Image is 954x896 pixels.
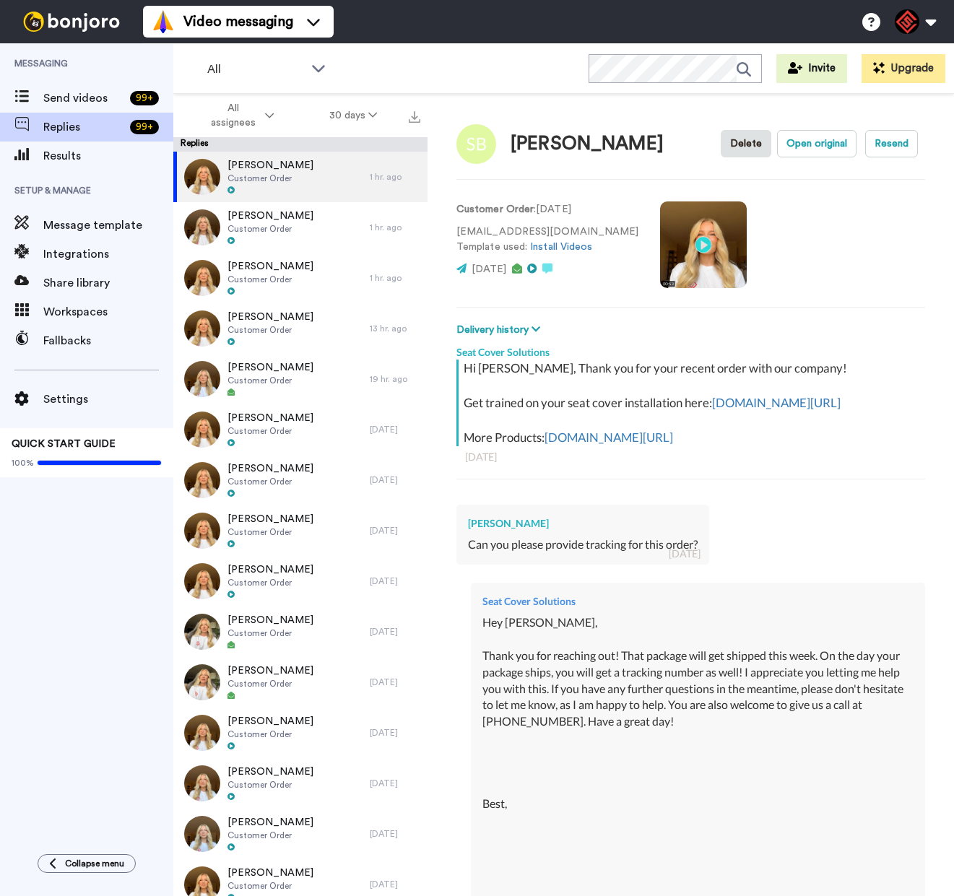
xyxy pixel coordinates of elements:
div: 1 hr. ago [370,222,420,233]
div: [PERSON_NAME] [511,134,664,155]
a: [PERSON_NAME]Customer Order13 hr. ago [173,303,428,354]
button: All assignees [176,95,302,136]
span: Collapse menu [65,858,124,869]
a: [PERSON_NAME]Customer Order[DATE] [173,809,428,859]
span: Share library [43,274,173,292]
div: Seat Cover Solutions [456,338,925,360]
span: [PERSON_NAME] [227,360,313,375]
div: 1 hr. ago [370,171,420,183]
img: 8be15c0c-c1cd-42da-8e47-bbfc9ea6e200-thumb.jpg [184,816,220,852]
span: [PERSON_NAME] [227,664,313,678]
button: Resend [865,130,918,157]
button: Delete [721,130,771,157]
div: [DATE] [370,424,420,435]
span: [PERSON_NAME] [227,209,313,223]
div: [DATE] [370,575,420,587]
a: [DOMAIN_NAME][URL] [712,395,841,410]
span: [PERSON_NAME] [227,714,313,728]
span: [PERSON_NAME] [227,310,313,324]
span: Send videos [43,90,124,107]
span: Customer Order [227,274,313,285]
span: All [207,61,304,78]
span: Customer Order [227,173,313,184]
a: [PERSON_NAME]Customer Order1 hr. ago [173,152,428,202]
div: Hi [PERSON_NAME], Thank you for your recent order with our company! Get trained on your seat cove... [464,360,922,446]
img: d3a7a8f6-334b-4077-b7a6-14b41f891b3d-thumb.jpg [184,614,220,650]
a: [PERSON_NAME]Customer Order[DATE] [173,606,428,657]
a: [DOMAIN_NAME][URL] [545,430,673,445]
p: [EMAIL_ADDRESS][DOMAIN_NAME] Template used: [456,225,638,255]
span: Customer Order [227,728,313,740]
span: Workspaces [43,303,173,321]
div: [PERSON_NAME] [468,516,698,531]
div: Can you please provide tracking for this order? [468,536,698,553]
span: Results [43,147,173,165]
img: Image of Sean Barry [456,124,496,164]
strong: Customer Order [456,204,534,214]
span: [PERSON_NAME] [227,158,313,173]
button: Delivery history [456,322,545,338]
a: [PERSON_NAME]Customer Order[DATE] [173,505,428,556]
img: d19811c7-2937-41f4-b058-6dbe87269fd1-thumb.jpg [184,260,220,296]
span: Customer Order [227,476,313,487]
span: Customer Order [227,526,313,538]
button: Open original [777,130,857,157]
span: Customer Order [227,880,313,892]
img: 2b905651-5b4c-4456-8a58-77f7de7354a2-thumb.jpg [184,462,220,498]
div: [DATE] [370,474,420,486]
a: [PERSON_NAME]Customer Order[DATE] [173,758,428,809]
span: Message template [43,217,173,234]
div: [DATE] [669,547,701,561]
img: 67399500-55d2-4eab-b767-1f549c746439-thumb.jpg [184,412,220,448]
div: 19 hr. ago [370,373,420,385]
span: [PERSON_NAME] [227,613,313,627]
a: [PERSON_NAME]Customer Order[DATE] [173,708,428,758]
span: Customer Order [227,830,313,841]
img: b16e17cf-ed54-4663-883d-5267cff4386d-thumb.jpg [184,209,220,245]
span: Customer Order [227,779,313,791]
span: Customer Order [227,324,313,336]
img: 81818109-b6b2-401b-b799-429fc35070ae-thumb.jpg [184,765,220,801]
div: 13 hr. ago [370,323,420,334]
button: Collapse menu [38,854,136,873]
span: [DATE] [472,264,506,274]
img: 0347f727-b1cc-483f-856d-21d9f382fbbc-thumb.jpg [184,715,220,751]
span: [PERSON_NAME] [227,866,313,880]
div: 1 hr. ago [370,272,420,284]
img: 621f84f7-872d-4bd9-8bde-b5565161280b-thumb.jpg [184,664,220,700]
span: [PERSON_NAME] [227,259,313,274]
div: [DATE] [370,525,420,536]
img: bj-logo-header-white.svg [17,12,126,32]
span: Video messaging [183,12,293,32]
div: [DATE] [370,879,420,890]
span: Integrations [43,245,173,263]
div: [DATE] [465,450,916,464]
a: [PERSON_NAME]Customer Order1 hr. ago [173,202,428,253]
button: Export all results that match these filters now. [404,105,425,126]
img: vm-color.svg [152,10,175,33]
button: Upgrade [862,54,945,83]
button: 30 days [302,103,405,129]
a: [PERSON_NAME]Customer Order[DATE] [173,404,428,455]
span: Fallbacks [43,332,173,349]
div: [DATE] [370,778,420,789]
div: Replies [173,137,428,152]
div: [DATE] [370,828,420,840]
img: d2686785-8f53-4271-8eae-b986a806cf62-thumb.jpg [184,159,220,195]
span: Customer Order [227,577,313,588]
span: Replies [43,118,124,136]
button: Invite [776,54,847,83]
div: Seat Cover Solutions [482,594,914,609]
a: [PERSON_NAME]Customer Order[DATE] [173,657,428,708]
div: 99 + [130,91,159,105]
img: 51607d62-fee8-4b3c-a29c-50165726029e-thumb.jpg [184,361,220,397]
span: Customer Order [227,627,313,639]
div: [DATE] [370,677,420,688]
img: b03c2c22-6a48-482b-bf23-d3052d6bd9f3-thumb.jpg [184,310,220,347]
a: [PERSON_NAME]Customer Order19 hr. ago [173,354,428,404]
span: Settings [43,391,173,408]
a: Install Videos [530,242,592,252]
a: [PERSON_NAME]Customer Order1 hr. ago [173,253,428,303]
a: [PERSON_NAME]Customer Order[DATE] [173,455,428,505]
